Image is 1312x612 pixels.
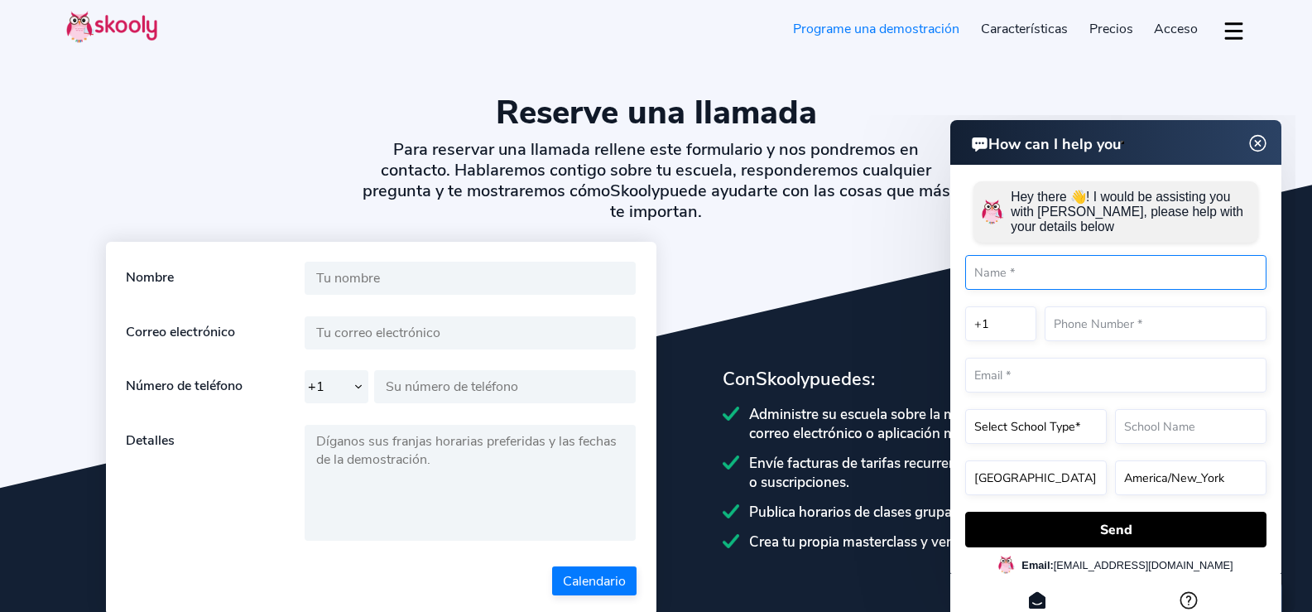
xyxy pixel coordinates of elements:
[305,262,637,295] input: Tu nombre
[1143,16,1209,42] a: Acceso
[783,16,971,42] a: Programe una demostración
[756,367,810,392] span: Skooly
[305,316,637,349] input: Tu correo electrónico
[361,139,951,222] h2: Para reservar una llamada rellene este formulario y nos pondremos en contacto. Hablaremos contigo...
[610,180,660,202] span: Skooly
[1079,16,1144,42] a: Precios
[66,93,1246,133] h1: Reserve una llamada
[723,405,1207,443] div: Administre su escuela sobre la marcha, envíe anuncios por correo electrónico o aplicación móvil.
[1089,20,1133,38] span: Precios
[66,11,157,43] img: Skooly
[126,316,305,349] div: Correo electrónico
[723,367,1207,392] div: Con puedes:
[970,16,1079,42] a: Características
[723,532,1207,552] div: Crea tu propia masterclass y vende tu curso online.
[723,454,1207,492] div: Envíe facturas de tarifas recurrentes o ad hoc, cree membresías o suscripciones.
[723,503,1207,522] div: Publica horarios de clases grupales o privadas.
[374,370,637,403] input: Su número de teléfono
[126,262,305,295] div: Nombre
[1222,12,1246,50] button: dropdown menu
[1154,20,1198,38] span: Acceso
[126,370,305,403] div: Número de teléfono
[552,566,637,595] button: Calendario
[126,425,305,546] div: Detalles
